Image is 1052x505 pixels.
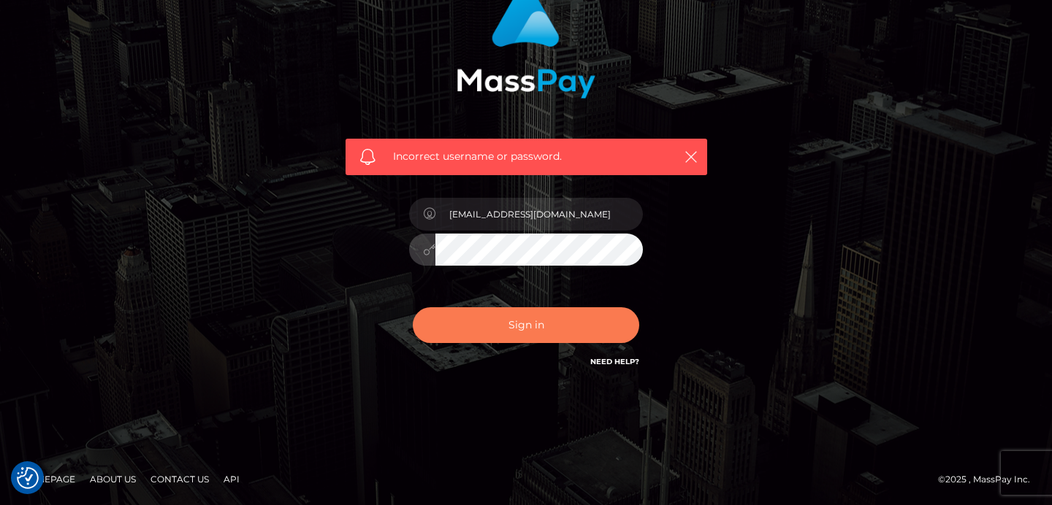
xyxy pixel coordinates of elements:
[590,357,639,366] a: Need Help?
[17,467,39,489] img: Revisit consent button
[16,468,81,490] a: Homepage
[84,468,142,490] a: About Us
[145,468,215,490] a: Contact Us
[218,468,245,490] a: API
[17,467,39,489] button: Consent Preferences
[393,149,660,164] span: Incorrect username or password.
[413,307,639,343] button: Sign in
[938,471,1041,487] div: © 2025 , MassPay Inc.
[435,198,643,231] input: Username...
